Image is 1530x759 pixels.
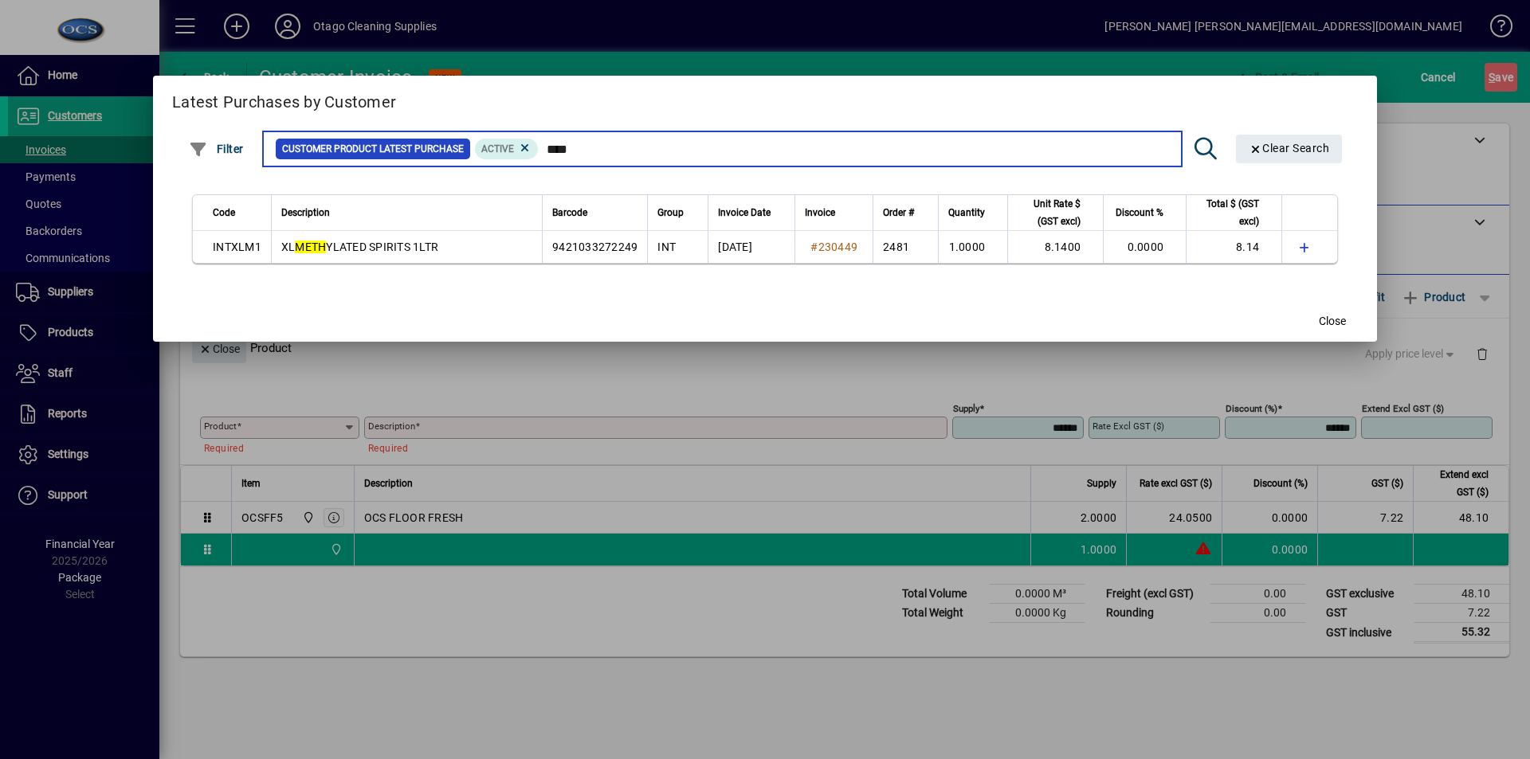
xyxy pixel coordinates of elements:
[818,241,858,253] span: 230449
[1113,204,1178,221] div: Discount %
[1103,231,1186,263] td: 0.0000
[153,76,1377,122] h2: Latest Purchases by Customer
[657,204,698,221] div: Group
[295,241,326,253] em: METH
[805,238,863,256] a: #230449
[282,141,464,157] span: Customer Product Latest Purchase
[1307,307,1358,335] button: Close
[805,204,863,221] div: Invoice
[281,204,330,221] span: Description
[883,204,928,221] div: Order #
[938,231,1007,263] td: 1.0000
[1007,231,1103,263] td: 8.1400
[805,204,835,221] span: Invoice
[1018,195,1081,230] span: Unit Rate $ (GST excl)
[657,241,676,253] span: INT
[189,143,244,155] span: Filter
[213,204,235,221] span: Code
[481,143,514,155] span: Active
[1196,195,1259,230] span: Total $ (GST excl)
[1018,195,1095,230] div: Unit Rate $ (GST excl)
[213,204,261,221] div: Code
[883,204,914,221] span: Order #
[810,241,818,253] span: #
[213,241,261,253] span: INTXLM1
[185,135,248,163] button: Filter
[552,204,587,221] span: Barcode
[475,139,539,159] mat-chip: Product Activation Status: Active
[1249,142,1330,155] span: Clear Search
[718,204,771,221] span: Invoice Date
[657,204,684,221] span: Group
[948,204,985,221] span: Quantity
[718,204,785,221] div: Invoice Date
[1196,195,1273,230] div: Total $ (GST excl)
[552,204,637,221] div: Barcode
[1319,313,1346,330] span: Close
[1116,204,1163,221] span: Discount %
[948,204,999,221] div: Quantity
[281,241,438,253] span: XL YLATED SPIRITS 1LTR
[1236,135,1343,163] button: Clear
[873,231,938,263] td: 2481
[281,204,532,221] div: Description
[552,241,637,253] span: 9421033272249
[1186,231,1281,263] td: 8.14
[708,231,794,263] td: [DATE]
